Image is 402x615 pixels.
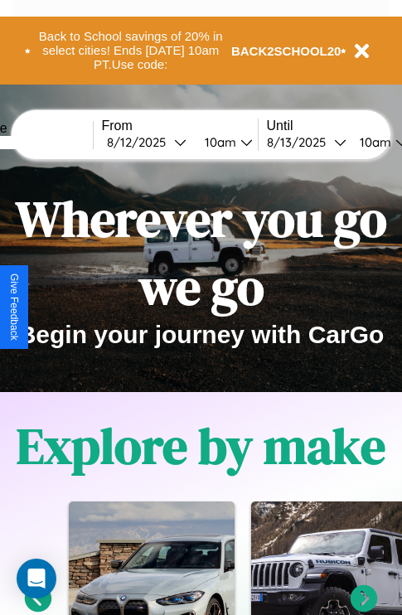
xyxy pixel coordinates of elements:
[31,25,231,76] button: Back to School savings of 20% in select cities! Ends [DATE] 10am PT.Use code:
[191,133,258,151] button: 10am
[267,134,334,150] div: 8 / 13 / 2025
[8,274,20,341] div: Give Feedback
[107,134,174,150] div: 8 / 12 / 2025
[196,134,240,150] div: 10am
[351,134,395,150] div: 10am
[17,559,56,598] div: Open Intercom Messenger
[17,412,385,480] h1: Explore by make
[102,119,258,133] label: From
[102,133,191,151] button: 8/12/2025
[231,44,341,58] b: BACK2SCHOOL20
